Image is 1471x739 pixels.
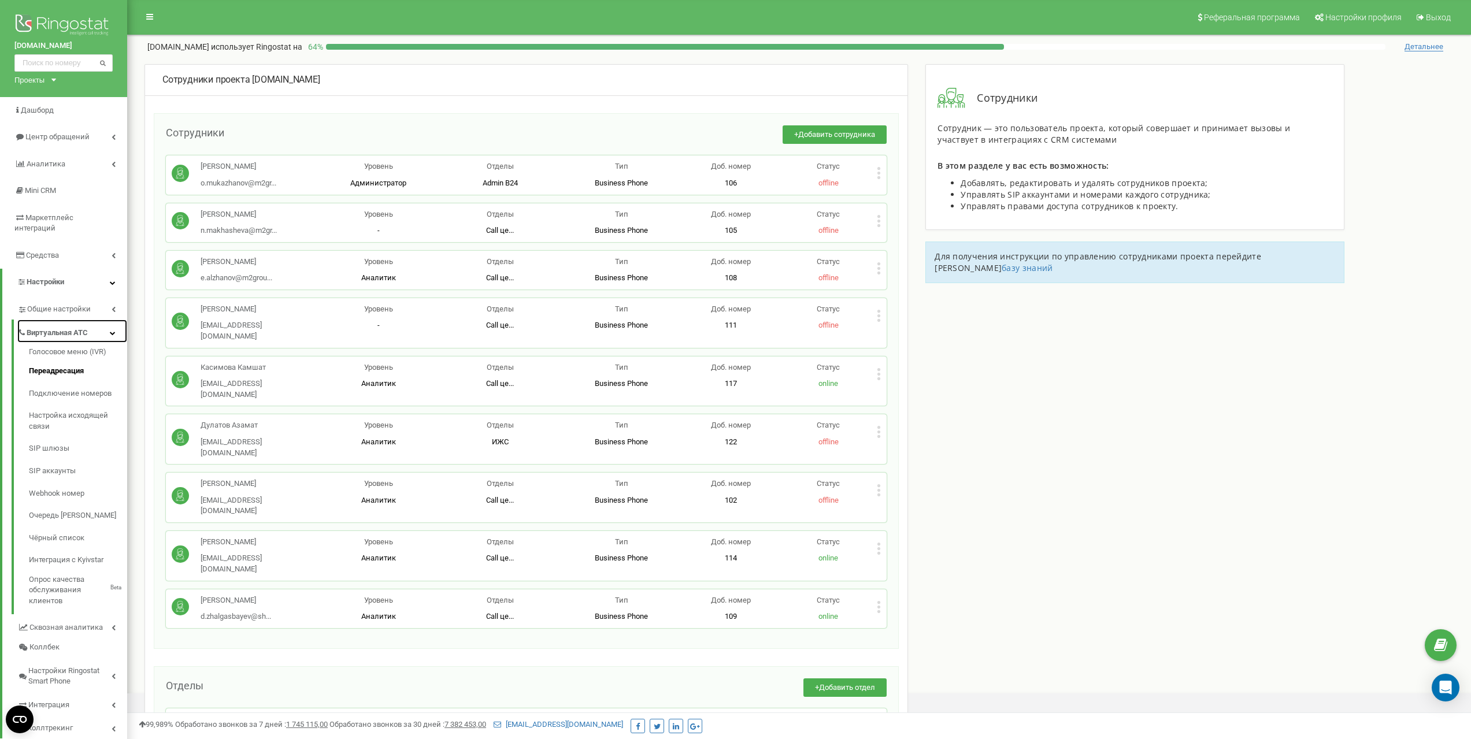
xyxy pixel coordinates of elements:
[615,479,628,488] span: Тип
[683,437,780,448] p: 122
[818,437,839,446] span: offline
[711,257,751,266] span: Доб. номер
[166,127,224,139] span: Сотрудники
[818,273,839,282] span: offline
[595,226,648,235] span: Business Phone
[615,421,628,429] span: Тип
[29,527,127,549] a: Чёрный список
[817,257,840,266] span: Статус
[29,571,127,607] a: Опрос качества обслуживания клиентовBeta
[487,421,514,429] span: Отделы
[711,304,751,313] span: Доб. номер
[17,320,127,343] a: Виртуальная АТС
[6,705,34,733] button: Open CMP widget
[361,437,396,446] span: Аналитик
[486,379,514,388] span: Call це...
[286,720,328,729] u: 1 745 115,00
[965,91,1038,106] span: Сотрудники
[595,379,648,388] span: Business Phone
[486,496,514,504] span: Call це...
[28,666,112,687] span: Настройки Ringostat Smart Phone
[201,257,272,268] p: [PERSON_NAME]
[25,132,90,141] span: Центр обращений
[21,106,54,114] span: Дашборд
[317,225,439,236] p: -
[595,612,648,621] span: Business Phone
[1426,13,1451,22] span: Выход
[14,75,45,86] div: Проекты
[361,273,396,282] span: Аналитик
[201,161,276,172] p: [PERSON_NAME]
[17,658,127,692] a: Настройки Ringostat Smart Phone
[17,637,127,658] a: Коллбек
[818,496,839,504] span: offline
[817,421,840,429] span: Статус
[595,554,648,562] span: Business Phone
[29,504,127,527] a: Очередь [PERSON_NAME]
[683,273,780,284] p: 108
[364,210,393,218] span: Уровень
[683,178,780,189] p: 106
[201,226,277,235] span: n.makhasheva@m2gr...
[14,54,113,72] input: Поиск по номеру
[201,209,277,220] p: [PERSON_NAME]
[486,554,514,562] span: Call це...
[683,225,780,236] p: 105
[595,496,648,504] span: Business Phone
[486,321,514,329] span: Call це...
[201,420,317,431] p: Дулатов Азамат
[486,273,514,282] span: Call це...
[615,304,628,313] span: Тип
[201,379,262,399] span: [EMAIL_ADDRESS][DOMAIN_NAME]
[1204,13,1300,22] span: Реферальная программа
[29,437,127,460] a: SIP шлюзы
[711,363,751,372] span: Доб. номер
[615,537,628,546] span: Тип
[486,226,514,235] span: Call це...
[201,437,317,458] p: [EMAIL_ADDRESS][DOMAIN_NAME]
[29,482,127,505] a: Webhook номер
[487,210,514,218] span: Отделы
[615,210,628,218] span: Тип
[162,74,250,85] span: Сотрудники проекта
[201,320,317,341] p: [EMAIL_ADDRESS][DOMAIN_NAME]
[27,328,88,339] span: Виртуальная АТС
[1432,674,1459,701] div: Open Intercom Messenger
[361,496,396,504] span: Аналитик
[166,679,203,692] span: Отделы
[29,383,127,405] a: Подключение номеров
[201,495,317,517] p: [EMAIL_ADDRESS][DOMAIN_NAME]
[25,186,56,195] span: Mini CRM
[683,553,780,564] p: 114
[683,495,780,506] p: 102
[364,363,393,372] span: Уровень
[201,304,317,315] p: [PERSON_NAME]
[201,273,272,282] span: e.alzhanov@m2grou...
[26,251,59,259] span: Средства
[27,277,64,286] span: Настройки
[803,678,887,697] button: +Добавить отдел
[201,553,317,574] p: [EMAIL_ADDRESS][DOMAIN_NAME]
[1325,13,1402,22] span: Настройки профиля
[487,257,514,266] span: Отделы
[711,537,751,546] span: Доб. номер
[361,554,396,562] span: Аналитик
[14,213,73,233] span: Маркетплейс интеграций
[615,363,628,372] span: Тип
[615,257,628,266] span: Тип
[29,404,127,437] a: Настройка исходящей связи
[444,720,486,729] u: 7 382 453,00
[17,692,127,715] a: Интеграция
[817,304,840,313] span: Статус
[29,460,127,482] a: SIP аккаунты
[798,130,875,139] span: Добавить сотрудника
[139,720,173,729] span: 99,989%
[1405,42,1443,51] span: Детальнее
[615,596,628,604] span: Тип
[494,720,623,729] a: [EMAIL_ADDRESS][DOMAIN_NAME]
[29,549,127,571] a: Интеграция с Kyivstar
[364,257,393,266] span: Уровень
[486,612,514,621] span: Call це...
[361,612,396,621] span: Аналитик
[818,379,838,388] span: online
